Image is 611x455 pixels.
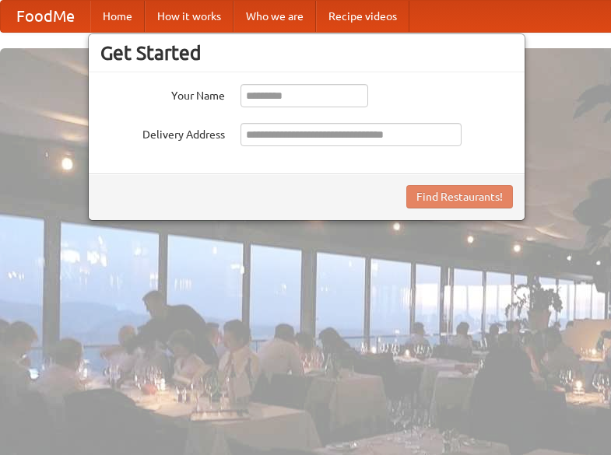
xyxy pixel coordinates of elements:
[100,123,225,142] label: Delivery Address
[100,84,225,103] label: Your Name
[1,1,90,32] a: FoodMe
[145,1,234,32] a: How it works
[100,41,513,65] h3: Get Started
[316,1,409,32] a: Recipe videos
[90,1,145,32] a: Home
[406,185,513,208] button: Find Restaurants!
[234,1,316,32] a: Who we are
